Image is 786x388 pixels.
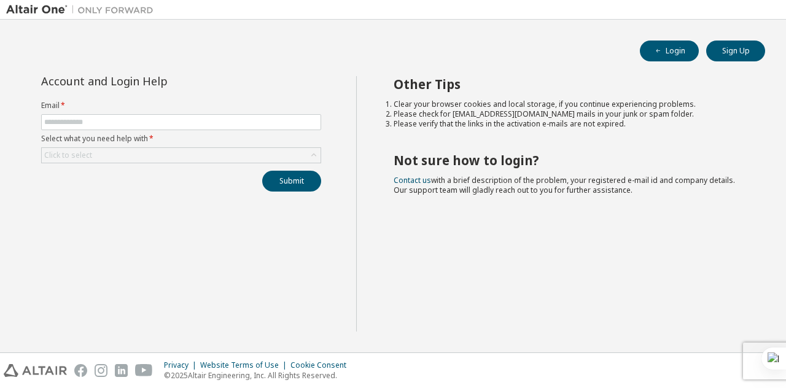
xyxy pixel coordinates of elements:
[164,360,200,370] div: Privacy
[95,364,107,377] img: instagram.svg
[115,364,128,377] img: linkedin.svg
[44,150,92,160] div: Click to select
[394,175,735,195] span: with a brief description of the problem, your registered e-mail id and company details. Our suppo...
[394,99,744,109] li: Clear your browser cookies and local storage, if you continue experiencing problems.
[41,76,265,86] div: Account and Login Help
[394,152,744,168] h2: Not sure how to login?
[164,370,354,381] p: © 2025 Altair Engineering, Inc. All Rights Reserved.
[394,119,744,129] li: Please verify that the links in the activation e-mails are not expired.
[262,171,321,192] button: Submit
[290,360,354,370] div: Cookie Consent
[41,101,321,111] label: Email
[41,134,321,144] label: Select what you need help with
[706,41,765,61] button: Sign Up
[200,360,290,370] div: Website Terms of Use
[42,148,321,163] div: Click to select
[4,364,67,377] img: altair_logo.svg
[394,175,431,185] a: Contact us
[6,4,160,16] img: Altair One
[74,364,87,377] img: facebook.svg
[394,76,744,92] h2: Other Tips
[394,109,744,119] li: Please check for [EMAIL_ADDRESS][DOMAIN_NAME] mails in your junk or spam folder.
[640,41,699,61] button: Login
[135,364,153,377] img: youtube.svg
